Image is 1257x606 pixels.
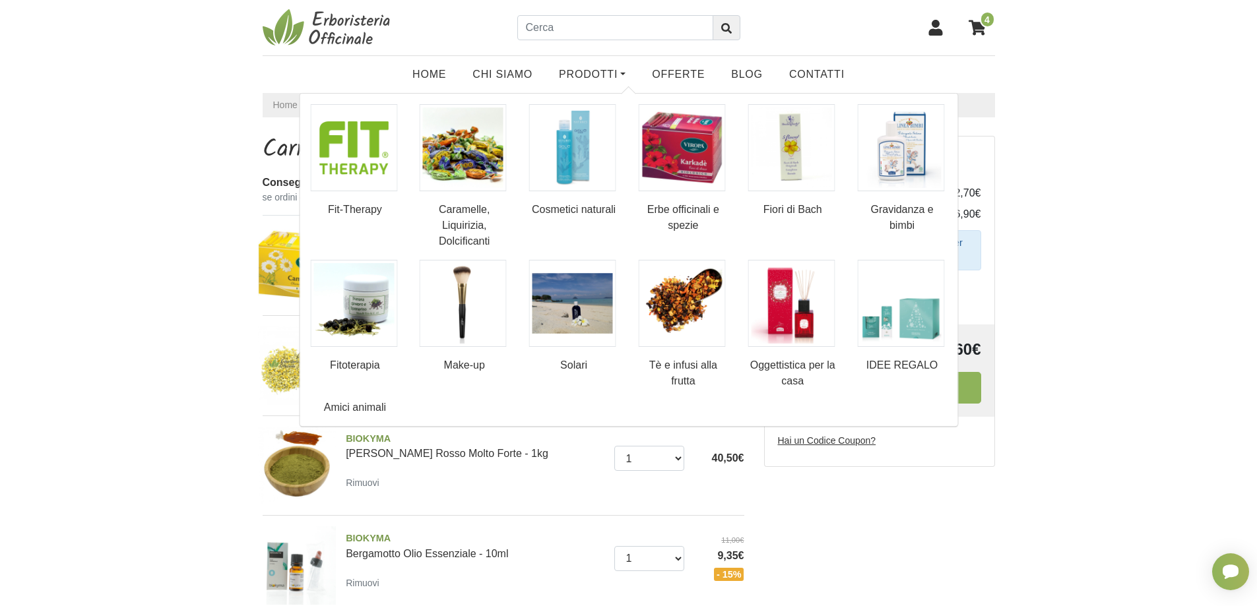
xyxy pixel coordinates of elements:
span: BIOKYMA [346,432,604,446]
span: 9,35€ [694,548,744,564]
span: BIOKYMA [346,531,604,546]
a: Solari [529,260,619,373]
a: OFFERTE [639,61,718,88]
a: BIOKYMABergamotto Olio Essenziale - 10ml [346,531,604,559]
img: Cosmetici naturali [529,104,616,191]
img: Bergamotto Olio Essenziale - 10ml [258,526,337,605]
small: se ordini entro le ore 12:00 [263,191,744,204]
span: 40,50€ [712,452,744,464]
u: Hai un Codice Coupon? [778,435,876,446]
iframe: Smartsupp widget button [1212,553,1249,590]
img: Henné Rosso Molto Forte - 1kg [258,427,337,505]
td: 62,70€ [928,183,981,204]
img: CAMOMILLA MATRICARIA EXTRA fiori - 100gr [258,326,337,405]
small: Rimuovi [346,477,379,488]
img: Fit-Therapy [310,104,397,191]
img: Camomilla - 15 filtri [258,226,337,305]
a: Prodotti [546,61,639,88]
a: Caramelle, Liquirizia, Dolcificanti [420,104,509,249]
a: Tè e infusi alla frutta [638,260,728,389]
input: Cerca [517,15,713,40]
h1: Carrello [263,136,744,164]
img: Caramelle, Liquirizia, Dolcificanti [420,104,507,191]
a: Chi Siamo [459,61,546,88]
small: Rimuovi [346,578,379,588]
nav: breadcrumb [263,93,995,117]
img: Make-up [420,260,507,347]
div: Consegna stimata: [263,175,744,191]
a: Rimuovi [346,574,385,591]
span: 4 [980,11,995,28]
img: IDEE REGALO [857,260,944,347]
a: Make-up [420,260,509,373]
a: BIOKYMA[PERSON_NAME] Rosso Molto Forte - 1kg [346,432,604,460]
td: 6,90€ [928,204,981,225]
a: Amici animali [310,400,400,415]
img: Oggettistica per la casa [748,260,835,347]
a: 4 [962,11,995,44]
img: Gravidanza e bimbi [857,104,944,191]
a: Blog [718,61,776,88]
a: Fit-Therapy [310,104,400,218]
span: - 15% [714,568,744,581]
img: Fiori di Bach [748,104,835,191]
a: IDEE REGALO [857,260,947,373]
a: Home [273,98,298,112]
label: Hai un Codice Coupon? [778,434,876,448]
img: Erbe officinali e spezie [638,104,725,191]
a: Cosmetici naturali [529,104,619,218]
img: Fitoterapia [310,260,397,347]
a: Gravidanza e bimbi [857,104,947,233]
a: Contatti [776,61,858,88]
a: Fitoterapia [310,260,400,373]
a: Rimuovi [346,474,385,491]
img: Solari [529,260,616,347]
a: Fiori di Bach [748,104,837,218]
a: Oggettistica per la casa [748,260,837,389]
del: 11,00€ [694,535,744,546]
img: Tè e infusi alla frutta [638,260,725,347]
a: Home [399,61,459,88]
img: Erboristeria Officinale [263,8,395,47]
a: Erbe officinali e spezie [638,104,728,233]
